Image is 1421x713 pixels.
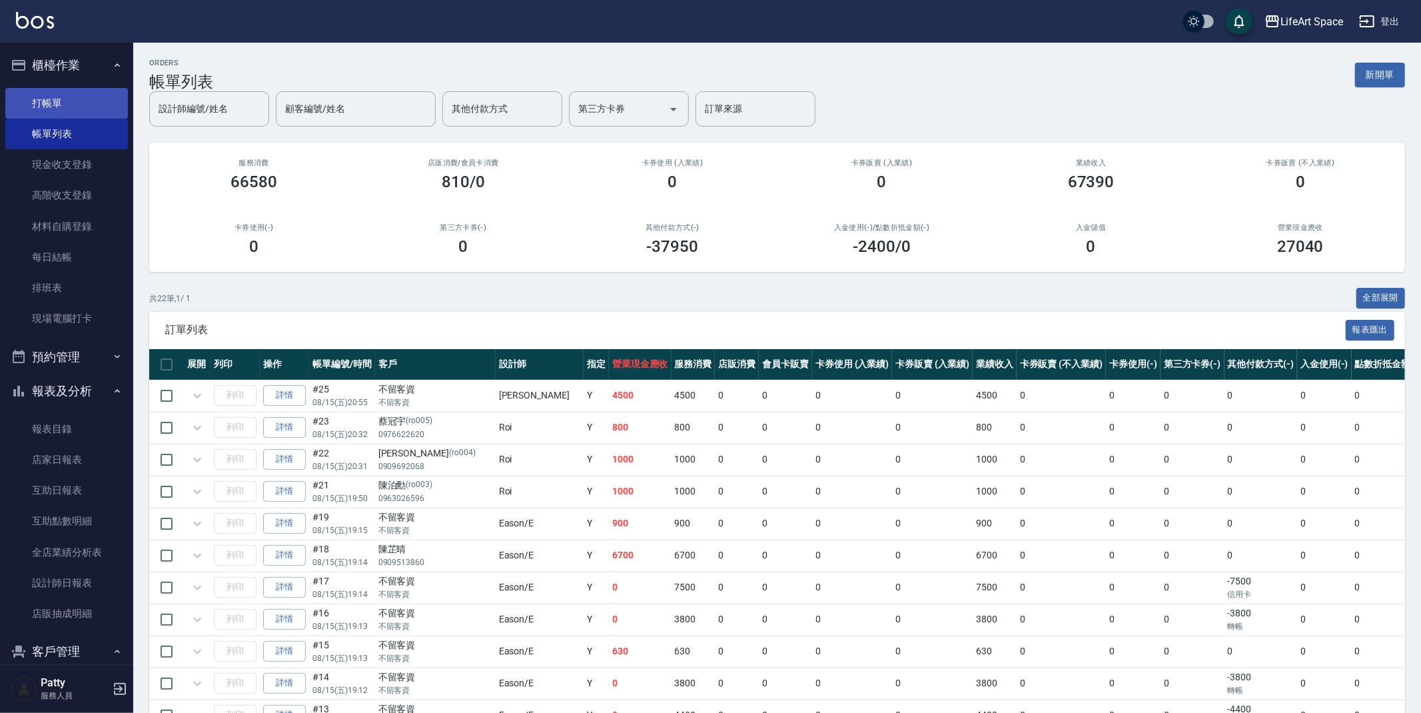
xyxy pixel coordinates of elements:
[973,540,1017,571] td: 6700
[309,444,375,475] td: #22
[312,588,372,600] p: 08/15 (五) 19:14
[11,676,37,702] img: Person
[973,604,1017,635] td: 3800
[1224,380,1298,411] td: 0
[5,149,128,180] a: 現金收支登錄
[759,668,812,699] td: 0
[309,508,375,539] td: #19
[892,444,973,475] td: 0
[609,444,672,475] td: 1000
[672,476,715,507] td: 1000
[672,540,715,571] td: 6700
[1224,636,1298,667] td: 0
[609,380,672,411] td: 4500
[263,545,306,566] a: 詳情
[715,540,759,571] td: 0
[1228,620,1294,632] p: 轉帳
[263,449,306,470] a: 詳情
[309,476,375,507] td: #21
[184,349,211,380] th: 展開
[1068,173,1115,191] h3: 67390
[496,572,584,603] td: Eason /E
[663,99,684,120] button: Open
[609,349,672,380] th: 營業現金應收
[496,668,584,699] td: Eason /E
[1161,636,1224,667] td: 0
[5,273,128,303] a: 排班表
[715,668,759,699] td: 0
[5,48,128,83] button: 櫃檯作業
[1161,668,1224,699] td: 0
[378,556,492,568] p: 0909513860
[378,638,492,652] div: 不留客資
[309,668,375,699] td: #14
[973,380,1017,411] td: 4500
[378,396,492,408] p: 不留客資
[584,508,609,539] td: Y
[1106,668,1161,699] td: 0
[496,412,584,443] td: Roi
[584,349,609,380] th: 指定
[263,481,306,502] a: 詳情
[812,604,893,635] td: 0
[378,510,492,524] div: 不留客資
[715,444,759,475] td: 0
[5,374,128,408] button: 報表及分析
[715,349,759,380] th: 店販消費
[1259,8,1348,35] button: LifeArt Space
[892,572,973,603] td: 0
[672,636,715,667] td: 630
[973,444,1017,475] td: 1000
[1106,476,1161,507] td: 0
[1224,349,1298,380] th: 其他付款方式(-)
[759,508,812,539] td: 0
[892,604,973,635] td: 0
[759,636,812,667] td: 0
[1297,508,1352,539] td: 0
[1017,540,1106,571] td: 0
[609,636,672,667] td: 630
[5,568,128,598] a: 設計師日報表
[672,572,715,603] td: 7500
[584,604,609,635] td: Y
[378,652,492,664] p: 不留客資
[759,604,812,635] td: 0
[1224,444,1298,475] td: 0
[973,572,1017,603] td: 7500
[609,412,672,443] td: 800
[892,540,973,571] td: 0
[165,223,342,232] h2: 卡券使用(-)
[378,670,492,684] div: 不留客資
[1228,588,1294,600] p: 信用卡
[211,349,260,380] th: 列印
[973,636,1017,667] td: 630
[672,380,715,411] td: 4500
[812,476,893,507] td: 0
[149,293,191,305] p: 共 22 筆, 1 / 1
[609,476,672,507] td: 1000
[1161,604,1224,635] td: 0
[1297,668,1352,699] td: 0
[892,508,973,539] td: 0
[1106,444,1161,475] td: 0
[1212,223,1389,232] h2: 營業現金應收
[1297,349,1352,380] th: 入金使用(-)
[1087,237,1096,256] h3: 0
[312,620,372,632] p: 08/15 (五) 19:13
[584,223,761,232] h2: 其他付款方式(-)
[973,476,1017,507] td: 1000
[312,396,372,408] p: 08/15 (五) 20:55
[1296,173,1305,191] h3: 0
[312,556,372,568] p: 08/15 (五) 19:14
[149,73,213,91] h3: 帳單列表
[312,428,372,440] p: 08/15 (五) 20:32
[312,524,372,536] p: 08/15 (五) 19:15
[1224,508,1298,539] td: 0
[1297,540,1352,571] td: 0
[812,412,893,443] td: 0
[374,159,552,167] h2: 店販消費 /會員卡消費
[793,159,970,167] h2: 卡券販賣 (入業績)
[5,180,128,211] a: 高階收支登錄
[374,223,552,232] h2: 第三方卡券(-)
[647,237,699,256] h3: -37950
